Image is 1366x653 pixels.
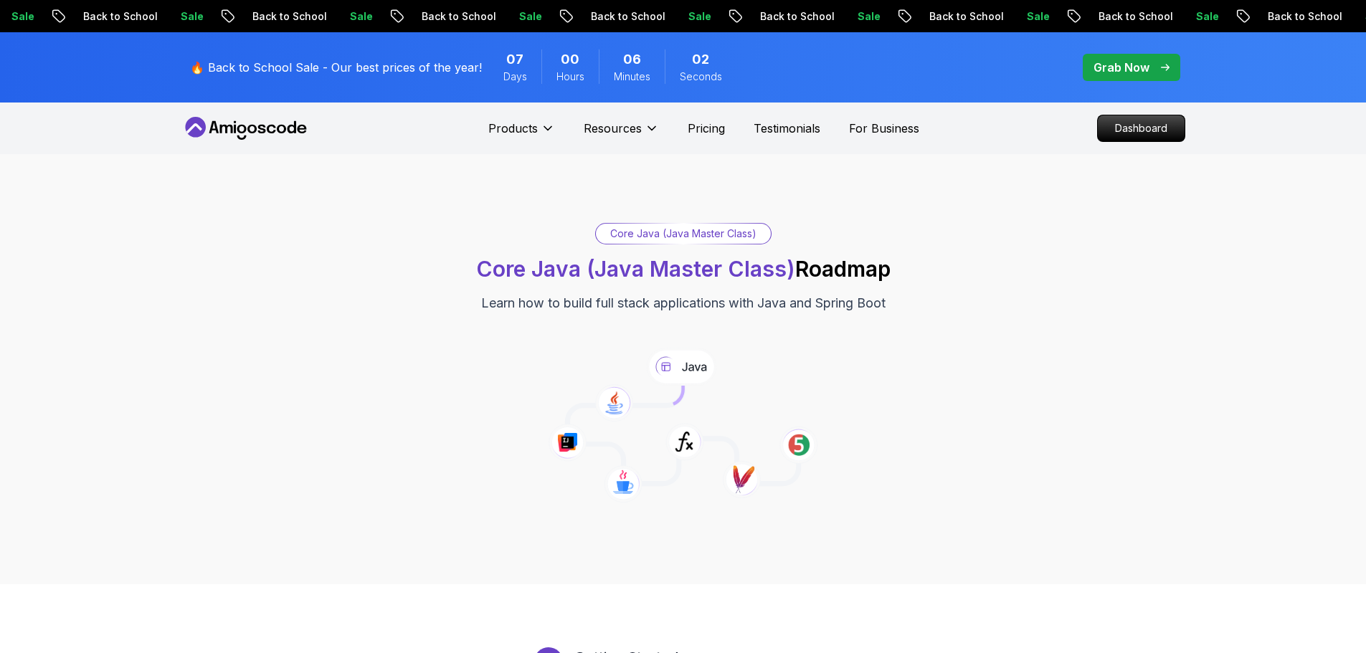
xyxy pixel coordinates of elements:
[481,293,886,313] p: Learn how to build full stack applications with Java and Spring Boot
[692,49,709,70] span: 2 Seconds
[1237,9,1334,24] p: Back to School
[898,9,996,24] p: Back to School
[1165,9,1211,24] p: Sale
[503,70,527,84] span: Days
[584,120,659,148] button: Resources
[488,120,555,148] button: Products
[476,256,891,282] h1: Roadmap
[556,70,584,84] span: Hours
[680,70,722,84] span: Seconds
[849,120,919,137] a: For Business
[1068,9,1165,24] p: Back to School
[560,9,658,24] p: Back to School
[996,9,1042,24] p: Sale
[1094,59,1149,76] p: Grab Now
[1097,115,1185,142] a: Dashboard
[827,9,873,24] p: Sale
[488,120,538,137] p: Products
[1098,115,1185,141] p: Dashboard
[476,256,795,282] span: Core Java (Java Master Class)
[150,9,196,24] p: Sale
[688,120,725,137] a: Pricing
[623,49,641,70] span: 6 Minutes
[506,49,523,70] span: 7 Days
[391,9,488,24] p: Back to School
[754,120,820,137] a: Testimonials
[222,9,319,24] p: Back to School
[488,9,534,24] p: Sale
[729,9,827,24] p: Back to School
[584,120,642,137] p: Resources
[596,224,771,244] div: Core Java (Java Master Class)
[52,9,150,24] p: Back to School
[561,49,579,70] span: 0 Hours
[614,70,650,84] span: Minutes
[319,9,365,24] p: Sale
[190,59,482,76] p: 🔥 Back to School Sale - Our best prices of the year!
[658,9,703,24] p: Sale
